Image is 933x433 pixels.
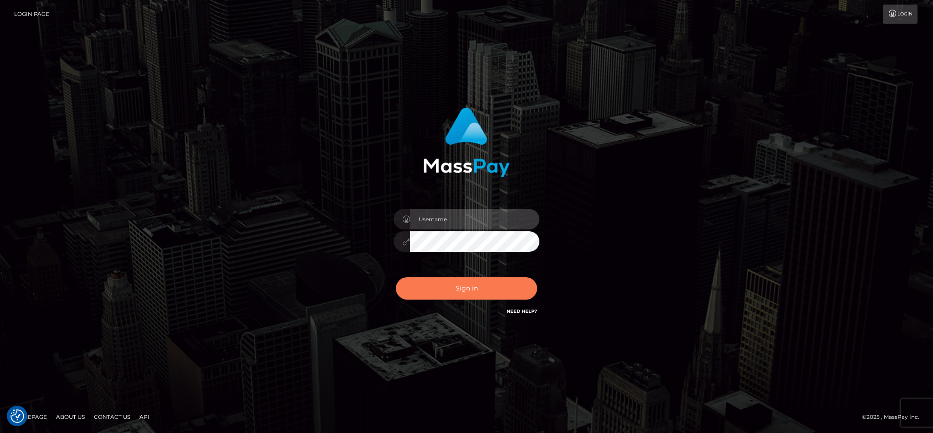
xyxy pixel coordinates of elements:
input: Username... [410,209,539,229]
div: © 2025 , MassPay Inc. [862,412,926,422]
a: Login [883,5,918,24]
a: About Us [52,410,88,424]
a: API [136,410,153,424]
a: Login Page [14,5,49,24]
a: Homepage [10,410,51,424]
button: Consent Preferences [10,409,24,423]
a: Need Help? [507,308,537,314]
a: Contact Us [90,410,134,424]
img: MassPay Login [423,107,510,177]
button: Sign in [396,277,537,300]
img: Revisit consent button [10,409,24,423]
